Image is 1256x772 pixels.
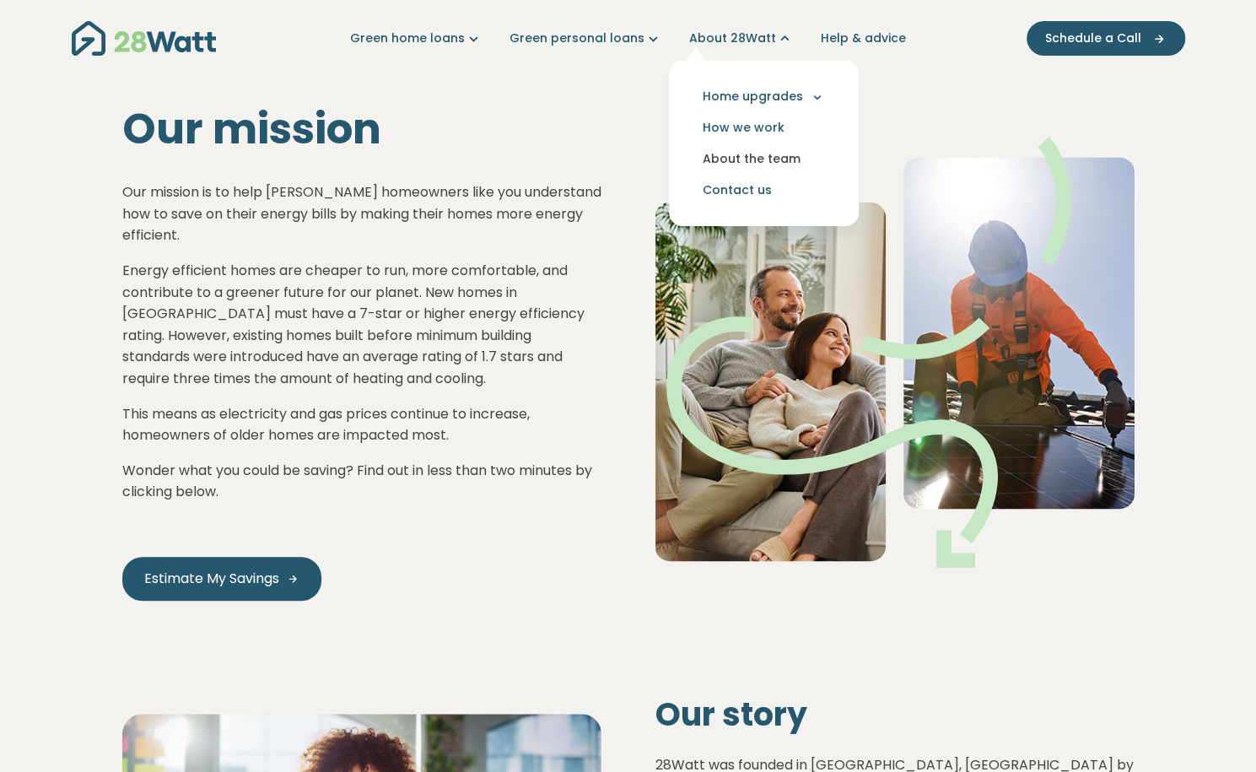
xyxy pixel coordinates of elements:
button: Schedule a Call [1027,21,1185,56]
span: Schedule a Call [1045,30,1141,47]
p: This means as electricity and gas prices continue to increase, homeowners of older homes are impa... [122,403,601,446]
p: Wonder what you could be saving? Find out in less than two minutes by clicking below. [122,460,601,503]
a: Estimate My Savings [122,557,321,601]
a: Contact us [682,175,845,206]
a: Green personal loans [509,30,662,47]
a: How we work [682,112,845,143]
p: Our mission is to help [PERSON_NAME] homeowners like you understand how to save on their energy b... [122,181,601,246]
a: Green home loans [350,30,482,47]
p: Energy efficient homes are cheaper to run, more comfortable, and contribute to a greener future f... [122,260,601,390]
img: 28Watt [72,21,216,56]
h2: Our story [655,695,1135,734]
span: Estimate My Savings [144,569,279,589]
h1: Our mission [122,104,601,154]
nav: Main navigation [72,17,1185,60]
button: Home upgrades [682,81,845,112]
a: Help & advice [821,30,906,47]
a: About 28Watt [689,30,794,47]
a: About the team [682,143,845,175]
